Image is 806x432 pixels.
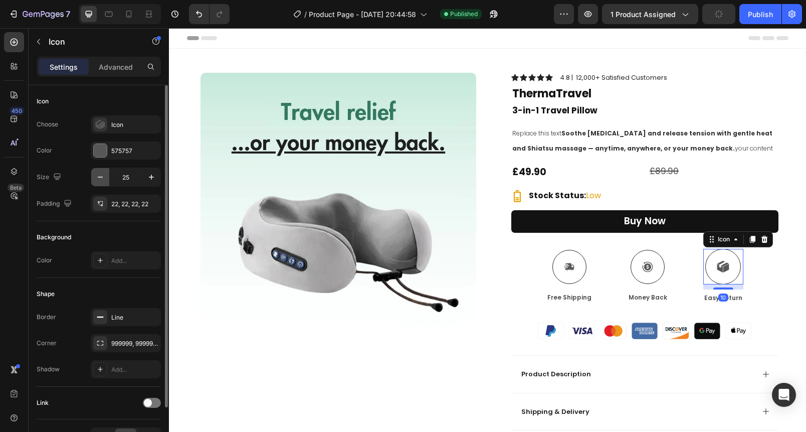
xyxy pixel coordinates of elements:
span: Money Back [460,265,498,273]
div: Icon [111,120,158,129]
span: Published [450,10,478,19]
div: Buy Now [455,187,497,200]
div: 999999, 999999, 999999, 999999 [111,339,158,348]
button: Buy Now [342,182,610,205]
span: Product Page - [DATE] 20:44:58 [309,9,416,20]
span: 1 product assigned [611,9,676,20]
div: £89.90 [480,134,610,152]
div: Add... [111,365,158,374]
strong: Stock Status: [360,162,417,173]
div: Publish [748,9,773,20]
div: Shadow [37,365,60,374]
div: 575757 [111,147,158,156]
div: Padding [37,197,74,211]
div: Icon [37,97,49,106]
div: Open Intercom Messenger [772,383,796,407]
span: Easy Return [535,265,573,274]
div: Corner [37,339,57,348]
div: Choose [37,120,58,129]
button: Publish [739,4,781,24]
span: / [304,9,307,20]
p: 7 [66,8,70,20]
div: Beta [8,184,24,192]
iframe: Design area [169,28,806,432]
a: 4.8 | 12,000+ Satisfied Customers [391,45,498,54]
div: £49.90 [342,134,472,154]
div: Shape [37,290,55,299]
span: Free Shipping [378,265,423,273]
p: Advanced [99,62,133,72]
strong: 3-in-1 Travel Pillow [343,76,429,88]
strong: ThermaTravel [343,58,423,73]
div: Border [37,313,56,322]
div: Color [37,256,52,265]
div: Size [37,171,63,184]
div: Add... [111,256,158,265]
div: Link [37,398,49,407]
button: 1 product assigned [602,4,698,24]
strong: Soothe [MEDICAL_DATA] and release tension with gentle heat and Shiatsu massage — anytime, anywher... [343,101,603,124]
button: 7 [4,4,75,24]
p: Settings [50,62,78,72]
p: Low [360,161,432,175]
div: Background [37,233,71,242]
span: Product Description [352,341,422,351]
div: 22, 22, 22, 22 [111,200,158,209]
span: Replace this text your content [343,101,604,124]
div: Undo/Redo [189,4,230,24]
img: gempages_566998826557113253-385c7fa9-695e-45d6-81ba-267d6ebd6396.png [369,295,582,311]
div: Line [111,313,158,322]
span: Shipping & Delivery [352,379,421,388]
div: 10 [549,265,559,273]
div: 450 [10,107,24,115]
div: Color [37,146,52,155]
p: Icon [49,36,134,48]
